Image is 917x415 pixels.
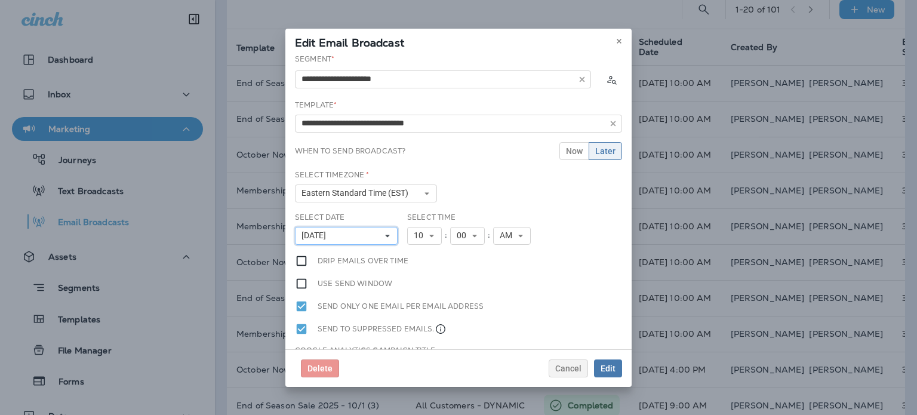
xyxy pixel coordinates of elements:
[301,359,339,377] button: Delete
[295,346,435,355] label: Google Analytics Campaign Title
[285,29,632,54] div: Edit Email Broadcast
[442,227,450,245] div: :
[301,188,413,198] span: Eastern Standard Time (EST)
[307,364,333,373] span: Delete
[295,185,437,202] button: Eastern Standard Time (EST)
[295,54,334,64] label: Segment
[601,69,622,90] button: Calculate the estimated number of emails to be sent based on selected segment. (This could take a...
[295,100,337,110] label: Template
[301,230,331,241] span: [DATE]
[414,230,428,241] span: 10
[589,142,622,160] button: Later
[295,146,405,156] label: When to send broadcast?
[595,147,616,155] span: Later
[549,359,588,377] button: Cancel
[457,230,471,241] span: 00
[318,300,484,313] label: Send only one email per email address
[493,227,531,245] button: AM
[485,227,493,245] div: :
[295,213,345,222] label: Select Date
[318,254,408,268] label: Drip emails over time
[601,364,616,373] span: Edit
[500,230,517,241] span: AM
[407,227,442,245] button: 10
[318,277,392,290] label: Use send window
[559,142,589,160] button: Now
[450,227,485,245] button: 00
[295,227,398,245] button: [DATE]
[566,147,583,155] span: Now
[295,170,369,180] label: Select Timezone
[594,359,622,377] button: Edit
[407,213,456,222] label: Select Time
[555,364,581,373] span: Cancel
[318,322,447,336] label: Send to suppressed emails.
